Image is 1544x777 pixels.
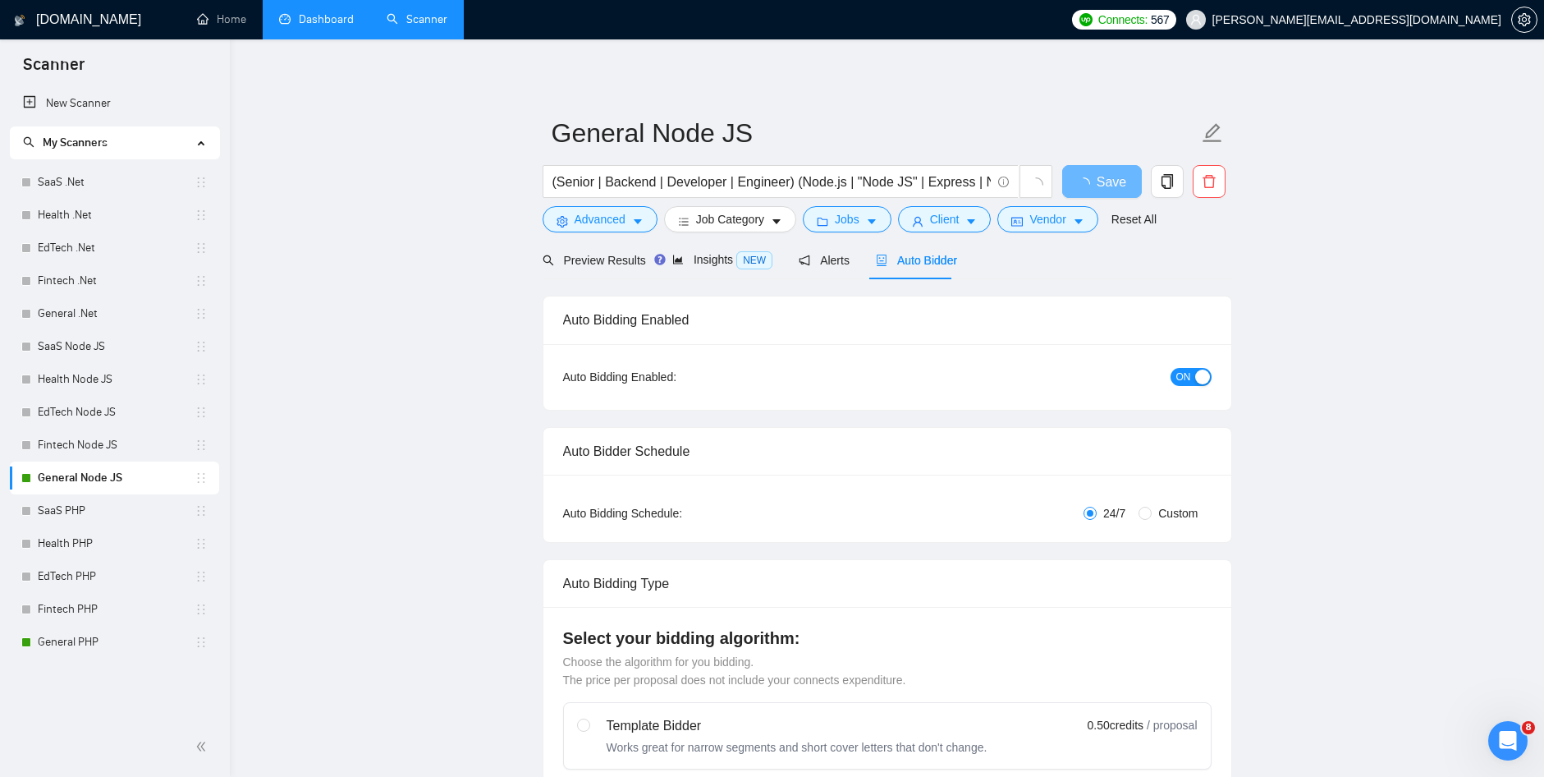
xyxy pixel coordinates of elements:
span: Choose the algorithm for you bidding. The price per proposal does not include your connects expen... [563,655,906,687]
span: search [543,255,554,266]
a: EdTech .Net [38,232,195,264]
button: idcardVendorcaret-down [997,206,1097,232]
div: Tooltip anchor [653,252,667,267]
a: homeHome [197,12,246,26]
li: Health Node JS [10,363,219,396]
a: Health .Net [38,199,195,232]
a: SaaS PHP [38,494,195,527]
li: New Scanner [10,87,219,120]
li: Health PHP [10,527,219,560]
span: holder [195,176,208,189]
li: EdTech PHP [10,560,219,593]
a: Reset All [1111,210,1157,228]
button: Save [1062,165,1142,198]
span: holder [195,406,208,419]
li: General .Net [10,297,219,330]
input: Scanner name... [552,113,1198,154]
span: delete [1194,174,1225,189]
div: Works great for narrow segments and short cover letters that don't change. [607,739,987,756]
a: Fintech PHP [38,593,195,626]
li: Health .Net [10,199,219,232]
span: holder [195,307,208,320]
div: Auto Bidder Schedule [563,428,1212,475]
li: SaaS PHP [10,494,219,527]
img: logo [14,7,25,34]
li: SaaS .Net [10,166,219,199]
span: holder [195,209,208,222]
span: holder [195,471,208,485]
a: EdTech PHP [38,560,195,593]
span: caret-down [632,215,644,228]
li: EdTech .Net [10,232,219,264]
span: double-left [195,738,212,755]
button: settingAdvancedcaret-down [543,206,657,232]
span: Connects: [1098,11,1148,29]
span: user [912,215,923,228]
span: My Scanners [23,136,108,149]
li: SaaS Node JS [10,330,219,363]
span: Advanced [575,210,625,228]
span: copy [1152,174,1183,189]
span: Save [1097,172,1126,192]
span: 0.50 credits [1088,716,1143,734]
button: userClientcaret-down [898,206,992,232]
li: Fintech .Net [10,264,219,297]
a: EdTech Node JS [38,396,195,429]
span: edit [1202,122,1223,144]
span: loading [1029,177,1043,192]
a: General PHP [38,626,195,659]
span: Client [930,210,960,228]
li: Fintech Node JS [10,429,219,462]
span: Job Category [696,210,764,228]
span: idcard [1011,215,1023,228]
span: ON [1176,368,1191,386]
button: setting [1511,7,1537,33]
li: General PHP [10,626,219,659]
iframe: Intercom live chat [1488,721,1528,761]
span: Alerts [799,254,850,267]
span: holder [195,439,208,452]
a: New Scanner [23,87,206,120]
span: Custom [1152,504,1204,522]
li: Fintech PHP [10,593,219,626]
span: setting [557,215,568,228]
span: robot [876,255,887,266]
li: EdTech Node JS [10,396,219,429]
a: searchScanner [387,12,447,26]
a: General Node JS [38,462,195,494]
a: SaaS .Net [38,166,195,199]
span: setting [1512,13,1537,26]
div: Auto Bidding Type [563,560,1212,607]
button: folderJobscaret-down [803,206,891,232]
span: 567 [1151,11,1169,29]
h4: Select your bidding algorithm: [563,627,1212,650]
span: holder [195,373,208,386]
a: Health PHP [38,527,195,560]
span: caret-down [866,215,877,228]
span: user [1190,14,1202,25]
a: Fintech Node JS [38,429,195,462]
div: Auto Bidding Schedule: [563,504,779,522]
span: caret-down [1073,215,1084,228]
a: General .Net [38,297,195,330]
span: Scanner [10,53,98,87]
img: upwork-logo.png [1079,13,1093,26]
span: holder [195,504,208,517]
span: loading [1077,177,1097,191]
span: 8 [1522,721,1535,734]
a: dashboardDashboard [279,12,354,26]
a: SaaS Node JS [38,330,195,363]
div: Auto Bidding Enabled: [563,368,779,386]
span: / proposal [1147,717,1197,733]
button: copy [1151,165,1184,198]
a: Fintech .Net [38,264,195,297]
a: Health Node JS [38,363,195,396]
span: holder [195,241,208,255]
button: delete [1193,165,1226,198]
span: Insights [672,253,772,266]
span: holder [195,340,208,353]
span: holder [195,537,208,550]
span: caret-down [771,215,782,228]
span: search [23,136,34,148]
span: folder [817,215,828,228]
